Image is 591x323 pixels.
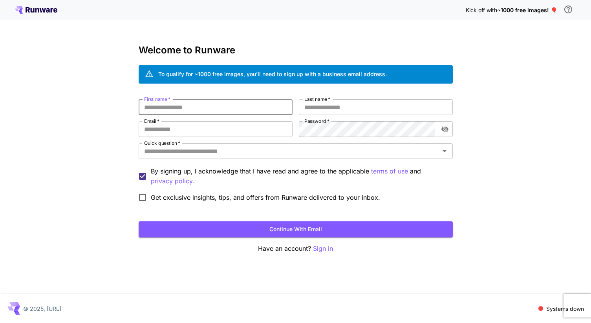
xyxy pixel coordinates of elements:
button: In order to qualify for free credit, you need to sign up with a business email address and click ... [560,2,576,17]
div: To qualify for ~1000 free images, you’ll need to sign up with a business email address. [158,70,387,78]
button: Continue with email [139,221,453,237]
p: By signing up, I acknowledge that I have read and agree to the applicable and [151,166,446,186]
button: toggle password visibility [438,122,452,136]
p: terms of use [371,166,408,176]
button: By signing up, I acknowledge that I have read and agree to the applicable terms of use and [151,176,194,186]
label: First name [144,96,170,102]
label: Last name [304,96,330,102]
button: Open [439,146,450,157]
span: ~1000 free images! 🎈 [497,7,557,13]
label: Quick question [144,140,180,146]
h3: Welcome to Runware [139,45,453,56]
button: Sign in [313,244,333,254]
p: © 2025, [URL] [23,305,61,313]
p: Systems down [546,305,584,313]
p: privacy policy. [151,176,194,186]
p: Have an account? [139,244,453,254]
label: Password [304,118,329,124]
label: Email [144,118,159,124]
span: Get exclusive insights, tips, and offers from Runware delivered to your inbox. [151,193,380,202]
span: Kick off with [466,7,497,13]
button: By signing up, I acknowledge that I have read and agree to the applicable and privacy policy. [371,166,408,176]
